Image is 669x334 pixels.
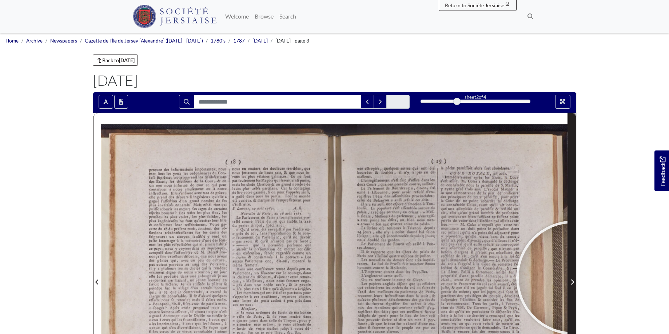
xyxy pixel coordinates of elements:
button: Toggle text selection (Alt+T) [99,95,113,109]
span: Feedback [658,156,667,186]
h1: [DATE] [93,72,577,89]
button: Open transcription window [114,95,128,109]
button: Search [179,95,194,109]
img: Société Jersiaise [133,5,217,28]
a: Search [276,9,299,24]
a: Gazette de l'Île de Jersey [Alexandre] ([DATE] - [DATE]) [85,38,203,44]
a: Would you like to provide feedback? [654,150,669,191]
a: 1787 [233,38,245,44]
a: Browse [252,9,276,24]
button: Full screen mode [555,95,570,109]
button: Next Match [374,95,387,109]
span: [DATE] - page 3 [275,38,309,44]
a: Back to[DATE] [93,55,138,66]
span: 2 [476,94,479,100]
button: Previous Match [361,95,374,109]
input: Search for [194,95,361,109]
a: 1780's [211,38,226,44]
div: sheet of 4 [421,94,530,101]
span: Return to Société Jersiaise [445,2,504,8]
a: Société Jersiaise logo [133,3,217,30]
a: Home [5,38,19,44]
a: [DATE] [252,38,268,44]
a: Welcome [222,9,252,24]
a: Archive [26,38,43,44]
strong: [DATE] [119,57,135,63]
a: Newspapers [50,38,77,44]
